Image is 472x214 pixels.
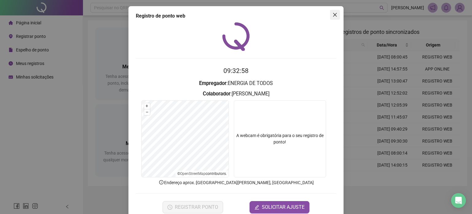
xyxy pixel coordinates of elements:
[180,172,206,176] a: OpenStreetMap
[254,205,259,210] span: edit
[136,179,336,186] p: Endereço aprox. : [GEOGRAPHIC_DATA][PERSON_NAME], [GEOGRAPHIC_DATA]
[199,80,226,86] strong: Empregador
[203,91,230,97] strong: Colaborador
[222,22,250,51] img: QRPoint
[163,201,223,213] button: REGISTRAR PONTO
[332,12,337,17] span: close
[136,79,336,87] h3: : ENERGIA DE TODOS
[177,172,227,176] li: © contributors.
[451,193,466,208] div: Open Intercom Messenger
[234,100,326,177] div: A webcam é obrigatória para o seu registro de ponto!
[250,201,309,213] button: editSOLICITAR AJUSTE
[223,67,249,75] time: 09:32:58
[136,90,336,98] h3: : [PERSON_NAME]
[144,109,150,115] button: –
[136,12,336,20] div: Registro de ponto web
[144,103,150,109] button: +
[262,204,305,211] span: SOLICITAR AJUSTE
[159,180,164,185] span: info-circle
[330,10,340,20] button: Close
